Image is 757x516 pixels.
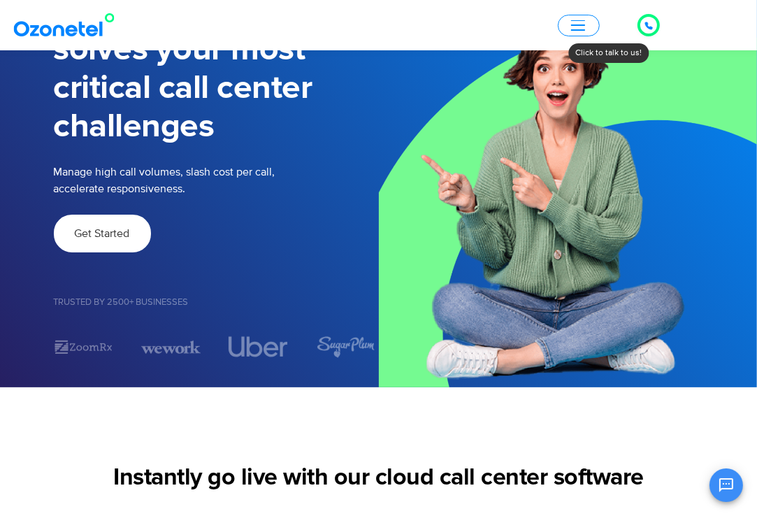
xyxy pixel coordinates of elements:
img: zoomrx [54,335,113,359]
h5: Trusted by 2500+ Businesses [54,298,375,307]
div: Image Carousel [54,335,375,359]
div: 4 / 7 [229,336,288,357]
span: Get Started [75,228,130,239]
img: sugarplum [316,335,375,359]
img: uber [229,336,288,357]
div: 5 / 7 [316,335,375,359]
button: Open chat [709,468,743,502]
h2: Instantly go live with our cloud call center software [54,464,704,492]
div: 3 / 7 [141,335,201,359]
p: Manage high call volumes, slash cost per call, accelerate responsiveness. [54,164,285,197]
img: wework [141,335,201,359]
div: 2 / 7 [54,335,113,359]
a: Get Started [54,215,151,252]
